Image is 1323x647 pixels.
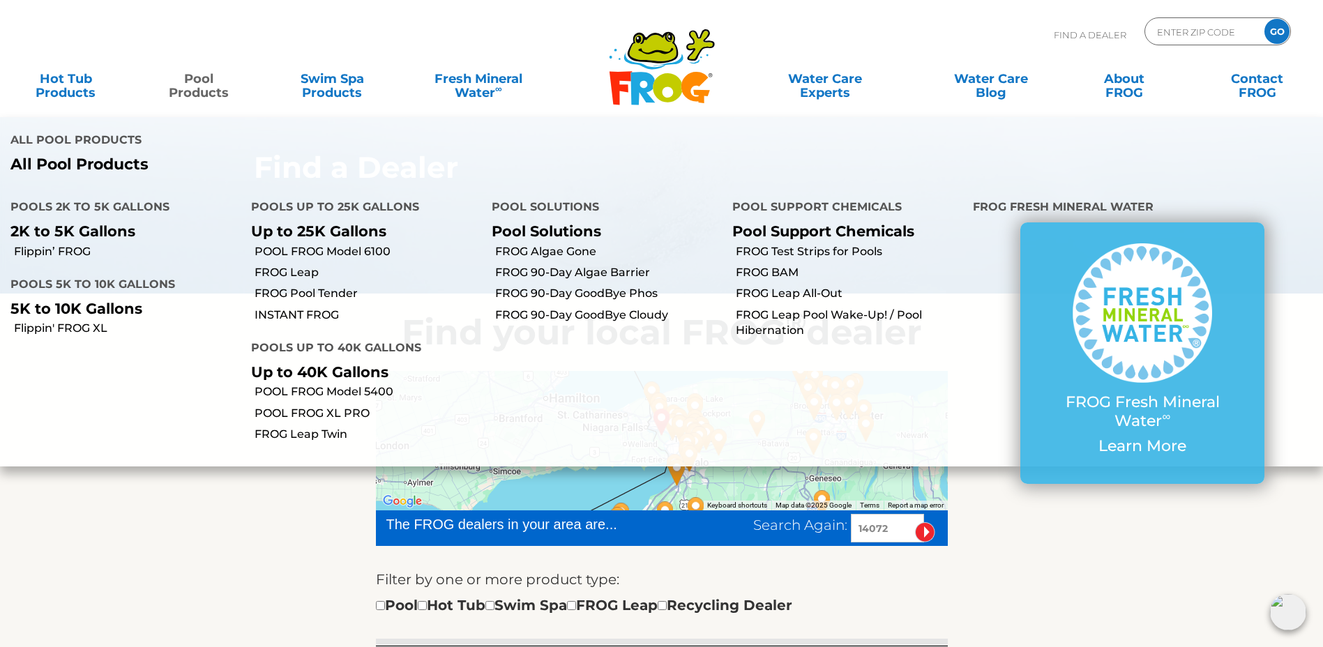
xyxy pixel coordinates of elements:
[1048,437,1237,455] p: Learn More
[732,222,952,240] p: Pool Support Chemicals
[255,265,481,280] a: FROG Leap
[14,65,118,93] a: Hot TubProducts
[376,568,619,591] label: Filter by one or more product type:
[251,335,471,363] h4: Pools up to 40K Gallons
[1270,594,1306,630] img: openIcon
[147,65,251,93] a: PoolProducts
[1156,22,1250,42] input: Zip Code Form
[776,501,852,509] span: Map data ©2025 Google
[939,65,1043,93] a: Water CareBlog
[736,286,962,301] a: FROG Leap All-Out
[1048,243,1237,462] a: FROG Fresh Mineral Water∞ Learn More
[379,492,425,510] img: Google
[495,83,502,94] sup: ∞
[255,244,481,259] a: POOL FROG Model 6100
[10,128,651,155] h4: All Pool Products
[860,501,879,509] a: Terms (opens in new tab)
[973,195,1313,222] h4: FROG Fresh Mineral Water
[732,195,952,222] h4: Pool Support Chemicals
[605,497,637,535] div: Designer Pools - Dunkirk - 41 miles away.
[707,501,767,510] button: Keyboard shortcuts
[10,272,230,300] h4: Pools 5K to 10K Gallons
[1054,17,1126,52] p: Find A Dealer
[386,514,667,535] div: The FROG dealers in your area are...
[495,307,722,323] a: FROG 90-Day GoodBye Cloudy
[10,300,230,317] p: 5K to 10K Gallons
[736,307,962,339] a: FROG Leap Pool Wake-Up! / Pool Hibernation
[680,492,712,529] div: MTZ Unlimited - 38 miles away.
[414,65,543,93] a: Fresh MineralWater∞
[741,65,909,93] a: Water CareExperts
[1072,65,1176,93] a: AboutFROG
[251,222,471,240] p: Up to 25K Gallons
[251,363,471,381] p: Up to 40K Gallons
[10,222,230,240] p: 2K to 5K Gallons
[492,195,711,222] h4: Pool Solutions
[379,492,425,510] a: Open this area in Google Maps (opens a new window)
[495,244,722,259] a: FROG Algae Gone
[1205,65,1309,93] a: ContactFROG
[1048,393,1237,430] p: FROG Fresh Mineral Water
[495,286,722,301] a: FROG 90-Day GoodBye Phos
[255,406,481,421] a: POOL FROG XL PRO
[255,427,481,442] a: FROG Leap Twin
[649,496,681,533] div: Designer Pools - Gowanda - 37 miles away.
[14,244,241,259] a: Flippin’ FROG
[806,485,838,522] div: Dansville Water Systems LLC - 72 miles away.
[736,265,962,280] a: FROG BAM
[255,384,481,399] a: POOL FROG Model 5400
[1264,19,1290,44] input: GO
[10,195,230,222] h4: Pools 2K to 5K Gallons
[255,286,481,301] a: FROG Pool Tender
[280,65,384,93] a: Swim SpaProducts
[14,321,241,336] a: Flippin' FROG XL
[251,195,471,222] h4: Pools up to 25K Gallons
[659,448,691,486] div: Colley's Pools & Spas - Hamburg - 19 miles away.
[661,453,693,491] div: Fisher Pools & Supplies - 21 miles away.
[736,244,962,259] a: FROG Test Strips for Pools
[376,594,792,616] div: Pool Hot Tub Swim Spa FROG Leap Recycling Dealer
[602,501,634,539] div: Colley's Pools & Spas - Fredonia - 43 miles away.
[492,222,601,240] a: Pool Solutions
[915,522,935,542] input: Submit
[255,307,481,323] a: INSTANT FROG
[753,517,847,533] span: Search Again:
[495,265,722,280] a: FROG 90-Day Algae Barrier
[1162,409,1170,423] sup: ∞
[888,501,944,509] a: Report a map error
[10,155,651,174] a: All Pool Products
